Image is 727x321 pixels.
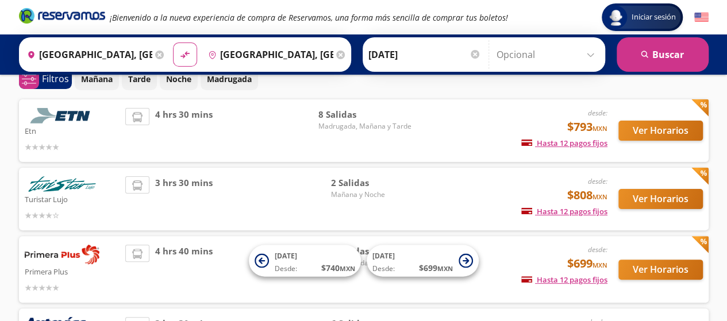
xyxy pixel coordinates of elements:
[19,69,72,89] button: 0Filtros
[567,187,607,204] span: $808
[318,108,411,121] span: 8 Salidas
[155,245,213,294] span: 4 hrs 40 mins
[627,11,680,23] span: Iniciar sesión
[155,108,213,153] span: 4 hrs 30 mins
[25,108,99,123] img: Etn
[42,72,69,86] p: Filtros
[437,264,453,273] small: MXN
[694,10,709,25] button: English
[22,40,152,69] input: Buscar Origen
[275,264,297,274] span: Desde:
[567,255,607,272] span: $699
[617,37,709,72] button: Buscar
[25,176,99,192] img: Turistar Lujo
[593,124,607,133] small: MXN
[155,176,213,222] span: 3 hrs 30 mins
[166,73,191,85] p: Noche
[207,73,252,85] p: Madrugada
[25,192,120,206] p: Turistar Lujo
[321,262,355,274] span: $ 740
[249,245,361,277] button: [DATE]Desde:$740MXN
[368,40,481,69] input: Elegir Fecha
[128,73,151,85] p: Tarde
[521,274,607,285] span: Hasta 12 pagos fijos
[203,40,333,69] input: Buscar Destino
[19,7,105,28] a: Brand Logo
[521,206,607,216] span: Hasta 12 pagos fijos
[372,264,395,274] span: Desde:
[588,176,607,186] em: desde:
[75,68,119,90] button: Mañana
[521,138,607,148] span: Hasta 12 pagos fijos
[318,121,411,132] span: Madrugada, Mañana y Tarde
[340,264,355,273] small: MXN
[25,264,120,278] p: Primera Plus
[618,260,703,280] button: Ver Horarios
[618,189,703,209] button: Ver Horarios
[372,251,395,261] span: [DATE]
[567,118,607,136] span: $793
[593,261,607,269] small: MXN
[122,68,157,90] button: Tarde
[618,121,703,141] button: Ver Horarios
[19,7,105,24] i: Brand Logo
[497,40,599,69] input: Opcional
[25,245,99,264] img: Primera Plus
[588,108,607,118] em: desde:
[593,192,607,201] small: MXN
[110,12,508,23] em: ¡Bienvenido a la nueva experiencia de compra de Reservamos, una forma más sencilla de comprar tus...
[201,68,258,90] button: Madrugada
[367,245,479,277] button: [DATE]Desde:$699MXN
[330,176,411,189] span: 2 Salidas
[25,123,120,137] p: Etn
[275,251,297,261] span: [DATE]
[81,73,113,85] p: Mañana
[419,262,453,274] span: $ 699
[588,245,607,254] em: desde:
[330,189,411,200] span: Mañana y Noche
[160,68,198,90] button: Noche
